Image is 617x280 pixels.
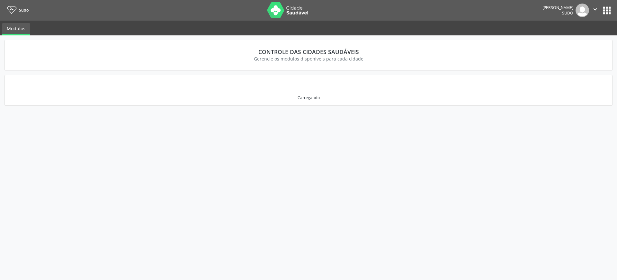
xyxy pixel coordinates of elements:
[592,6,599,13] i: 
[19,7,29,13] span: Sudo
[2,23,30,35] a: Módulos
[14,48,603,55] div: Controle das Cidades Saudáveis
[4,5,29,15] a: Sudo
[298,95,320,100] div: Carregando
[601,5,613,16] button: apps
[542,5,573,10] div: [PERSON_NAME]
[589,4,601,17] button: 
[576,4,589,17] img: img
[562,10,573,16] span: Sudo
[14,55,603,62] div: Gerencie os módulos disponíveis para cada cidade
